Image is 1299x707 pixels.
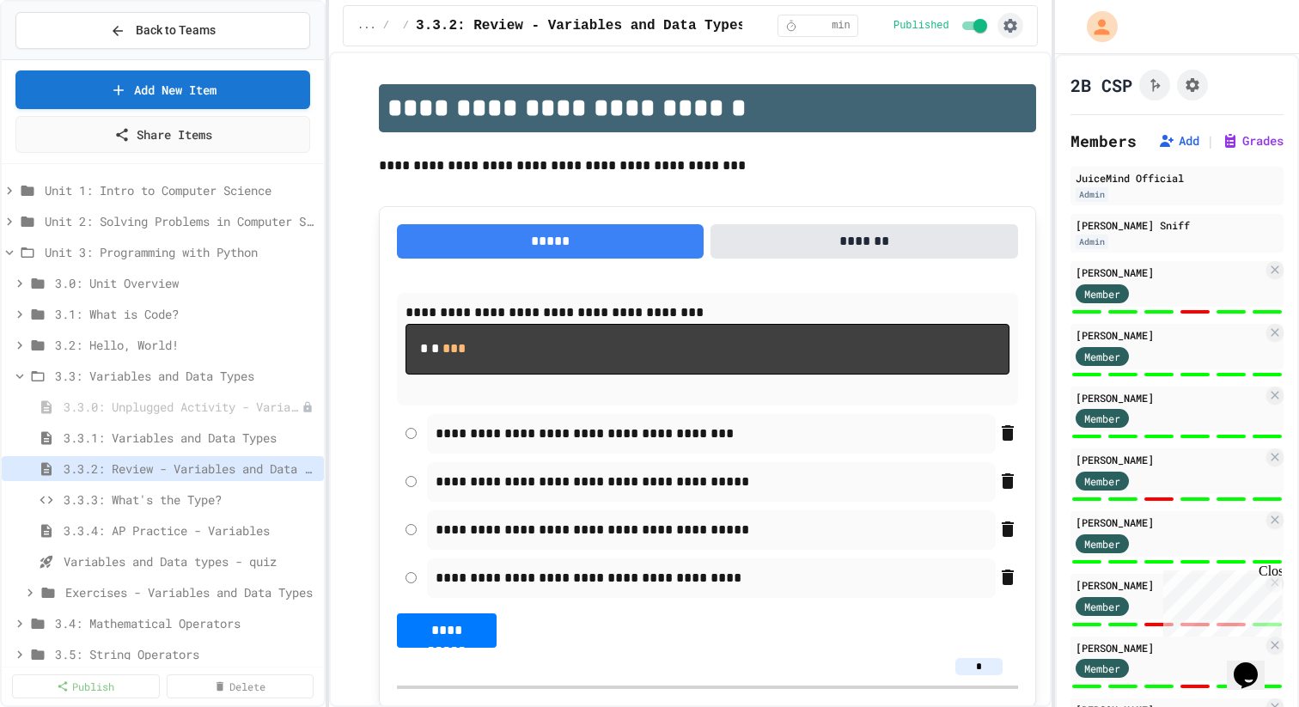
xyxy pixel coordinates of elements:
[7,7,119,109] div: Chat with us now!Close
[64,460,317,478] span: 3.3.2: Review - Variables and Data Types
[55,274,317,292] span: 3.0: Unit Overview
[64,521,317,539] span: 3.3.4: AP Practice - Variables
[1222,132,1284,149] button: Grades
[12,674,160,698] a: Publish
[1070,129,1137,153] h2: Members
[1158,132,1199,149] button: Add
[1076,327,1263,343] div: [PERSON_NAME]
[357,19,376,33] span: ...
[1084,473,1120,489] span: Member
[1084,349,1120,364] span: Member
[1076,170,1278,186] div: JuiceMind Official
[55,645,317,663] span: 3.5: String Operators
[55,336,317,354] span: 3.2: Hello, World!
[1076,217,1278,233] div: [PERSON_NAME] Sniff
[1177,70,1208,101] button: Assignment Settings
[55,305,317,323] span: 3.1: What is Code?
[1156,564,1282,637] iframe: chat widget
[15,116,310,153] a: Share Items
[55,614,317,632] span: 3.4: Mathematical Operators
[15,12,310,49] button: Back to Teams
[136,21,216,40] span: Back to Teams
[1084,286,1120,302] span: Member
[302,401,314,413] div: Unpublished
[45,243,317,261] span: Unit 3: Programming with Python
[1070,73,1132,97] h1: 2B CSP
[1069,7,1122,46] div: My Account
[64,429,317,447] span: 3.3.1: Variables and Data Types
[893,15,991,36] div: Content is published and visible to students
[1076,577,1263,593] div: [PERSON_NAME]
[167,674,314,698] a: Delete
[893,19,949,33] span: Published
[64,491,317,509] span: 3.3.3: What's the Type?
[1084,411,1120,426] span: Member
[832,19,851,33] span: min
[55,367,317,385] span: 3.3: Variables and Data Types
[1227,638,1282,690] iframe: chat widget
[1076,235,1108,249] div: Admin
[383,19,389,33] span: /
[65,583,317,601] span: Exercises - Variables and Data Types
[1076,515,1263,530] div: [PERSON_NAME]
[45,181,317,199] span: Unit 1: Intro to Computer Science
[1139,70,1170,101] button: Click to see fork details
[1206,131,1215,151] span: |
[1076,452,1263,467] div: [PERSON_NAME]
[64,398,302,416] span: 3.3.0: Unplugged Activity - Variables and Data
[1076,640,1263,655] div: [PERSON_NAME]
[1076,187,1108,202] div: Admin
[403,19,409,33] span: /
[1084,536,1120,552] span: Member
[1076,265,1263,280] div: [PERSON_NAME]
[416,15,746,36] span: 3.3.2: Review - Variables and Data Types
[1084,599,1120,614] span: Member
[64,552,317,570] span: Variables and Data types - quiz
[1076,390,1263,405] div: [PERSON_NAME]
[45,212,317,230] span: Unit 2: Solving Problems in Computer Science
[15,70,310,109] a: Add New Item
[1084,661,1120,676] span: Member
